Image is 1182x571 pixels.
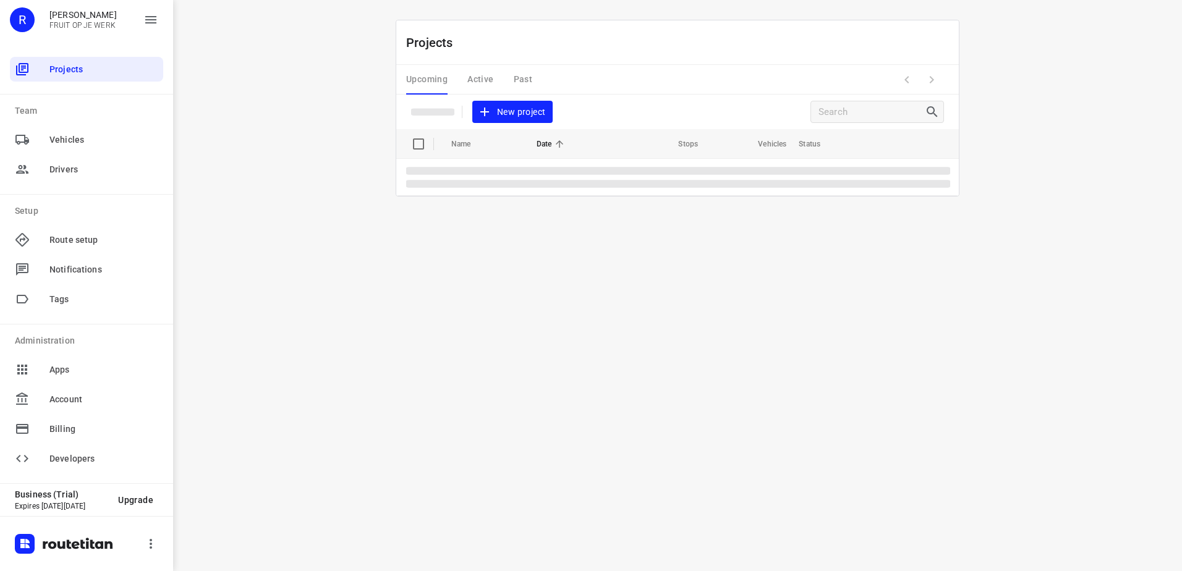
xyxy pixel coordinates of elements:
[818,103,925,122] input: Search projects
[799,137,836,151] span: Status
[108,489,163,511] button: Upgrade
[15,502,108,510] p: Expires [DATE][DATE]
[49,452,158,465] span: Developers
[49,21,117,30] p: FRUIT OP JE WERK
[472,101,553,124] button: New project
[49,263,158,276] span: Notifications
[480,104,545,120] span: New project
[10,257,163,282] div: Notifications
[895,67,919,92] span: Previous Page
[10,287,163,311] div: Tags
[406,33,463,52] p: Projects
[919,67,944,92] span: Next Page
[49,293,158,306] span: Tags
[49,133,158,146] span: Vehicles
[15,489,108,499] p: Business (Trial)
[10,127,163,152] div: Vehicles
[15,334,163,347] p: Administration
[10,7,35,32] div: R
[10,446,163,471] div: Developers
[662,137,698,151] span: Stops
[49,10,117,20] p: Remco Peek
[10,417,163,441] div: Billing
[925,104,943,119] div: Search
[537,137,568,151] span: Date
[15,104,163,117] p: Team
[10,387,163,412] div: Account
[10,57,163,82] div: Projects
[118,495,153,505] span: Upgrade
[10,157,163,182] div: Drivers
[49,234,158,247] span: Route setup
[49,163,158,176] span: Drivers
[742,137,786,151] span: Vehicles
[49,393,158,406] span: Account
[451,137,487,151] span: Name
[49,63,158,76] span: Projects
[49,363,158,376] span: Apps
[10,227,163,252] div: Route setup
[15,205,163,218] p: Setup
[49,423,158,436] span: Billing
[10,357,163,382] div: Apps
